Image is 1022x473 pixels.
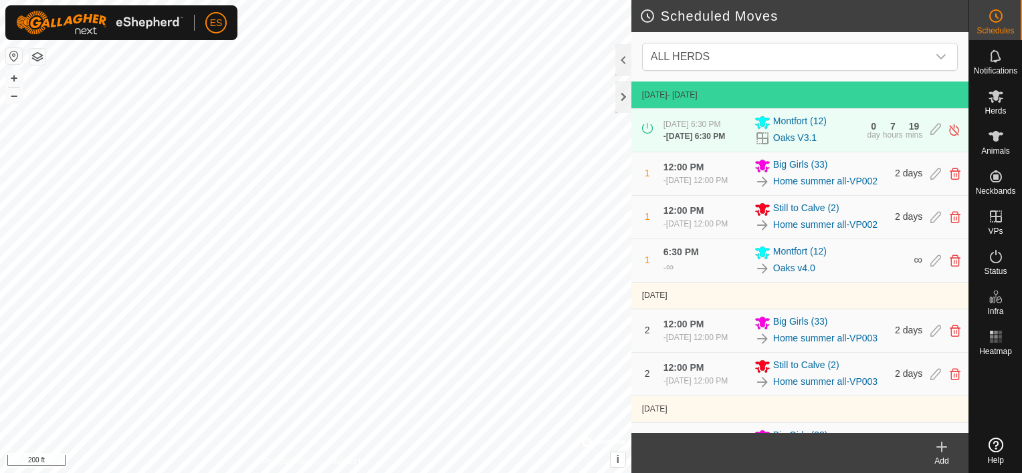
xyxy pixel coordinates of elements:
span: [DATE] [642,291,668,300]
span: [DATE] 12:00 PM [666,376,728,385]
img: To [754,261,771,277]
span: 2 days [895,325,922,335]
div: - [663,331,728,343]
div: day [867,131,880,139]
button: Map Layers [29,49,45,65]
a: Help [969,432,1022,470]
span: 1 [645,211,650,222]
button: – [6,88,22,104]
img: To [754,331,771,347]
span: 2 [645,368,650,379]
button: + [6,70,22,86]
span: ALL HERDS [651,51,710,62]
span: 2 days [895,168,922,178]
span: Schedules [977,27,1014,35]
div: dropdown trigger [928,43,954,70]
img: To [754,374,771,390]
a: Home summer all-VP002 [773,174,878,188]
div: 7 [890,122,896,131]
span: VPs [988,227,1003,235]
span: Still to Calve (2) [773,201,839,217]
span: Still to Calve (2) [773,358,839,374]
img: Turn off schedule move [948,123,960,137]
span: Status [984,267,1007,275]
div: hours [883,131,903,139]
div: - [663,259,674,275]
span: Notifications [974,67,1017,75]
h2: Scheduled Moves [639,8,968,24]
span: 12:00 PM [663,162,704,172]
span: ALL HERDS [645,43,928,70]
span: 12:00 PM [663,432,704,443]
span: [DATE] 6:30 PM [666,132,725,141]
div: 0 [871,122,876,131]
span: ∞ [914,253,922,267]
div: - [663,130,725,142]
a: Home summer all-VP002 [773,218,878,232]
span: 12:00 PM [663,319,704,329]
span: Animals [981,147,1010,155]
a: Oaks v4.0 [773,261,815,275]
span: [DATE] 12:00 PM [666,219,728,228]
a: Privacy Policy [263,456,313,468]
span: i [617,454,619,465]
span: 2 [645,325,650,335]
span: 12:00 PM [663,205,704,216]
span: Montfort (12) [773,114,827,130]
a: Contact Us [329,456,369,468]
img: Gallagher Logo [16,11,183,35]
span: [DATE] 12:00 PM [666,176,728,185]
div: - [663,174,728,186]
div: Add [915,455,968,467]
span: [DATE] 6:30 PM [663,120,721,129]
div: mins [906,131,922,139]
img: To [754,217,771,233]
span: Big Girls (33) [773,428,828,444]
span: ∞ [666,261,674,273]
span: 2 days [895,211,922,222]
span: 1 [645,255,650,265]
span: 1 [645,168,650,178]
span: [DATE] 12:00 PM [666,333,728,342]
span: [DATE] [642,404,668,414]
span: Infra [987,307,1003,315]
span: 2 days [895,368,922,379]
span: - [DATE] [668,90,698,100]
span: 6:30 PM [663,247,699,257]
div: - [663,375,728,387]
span: ES [210,16,223,30]
div: 19 [909,122,920,131]
span: 12:00 PM [663,362,704,373]
span: Montfort (12) [773,245,827,261]
div: - [663,218,728,230]
span: Neckbands [975,187,1015,195]
a: Home summer all-VP003 [773,331,878,345]
span: Big Girls (33) [773,315,828,331]
a: Home summer all-VP003 [773,375,878,389]
span: [DATE] [642,90,668,100]
span: Big Girls (33) [773,158,828,174]
span: Help [987,456,1004,464]
button: Reset Map [6,48,22,64]
button: i [611,452,625,467]
a: Oaks V3.1 [773,131,817,145]
img: To [754,174,771,190]
span: Herds [985,107,1006,115]
span: Heatmap [979,347,1012,355]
